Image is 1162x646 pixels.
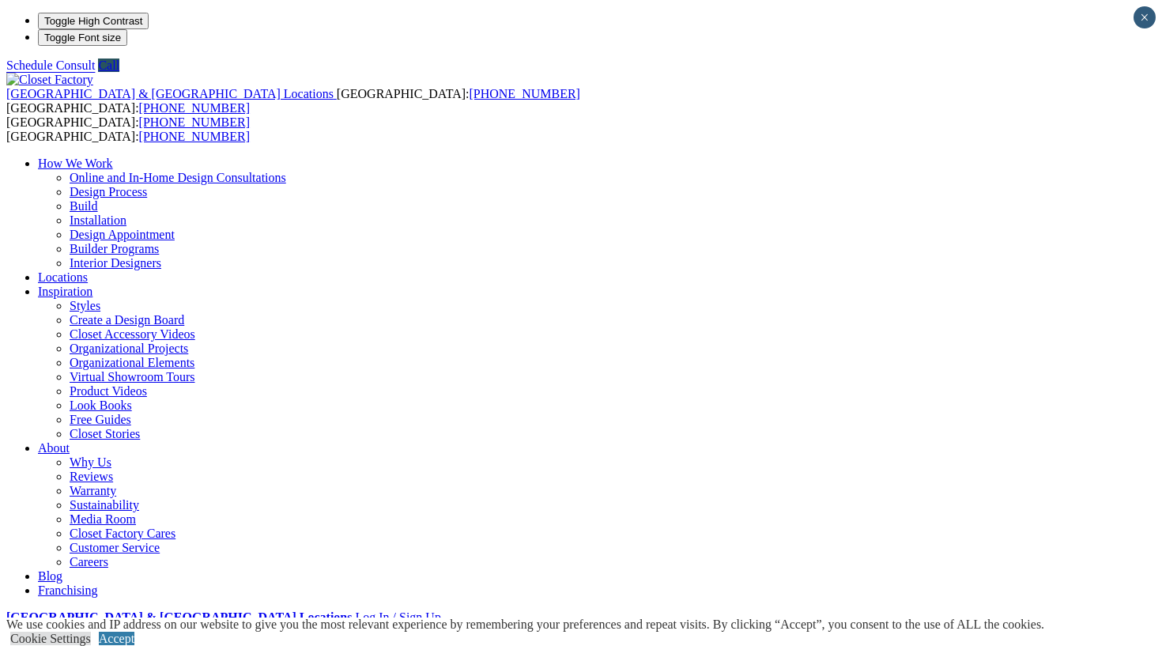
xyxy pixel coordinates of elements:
[70,384,147,398] a: Product Videos
[70,541,160,554] a: Customer Service
[70,299,100,312] a: Styles
[6,618,1044,632] div: We use cookies and IP address on our website to give you the most relevant experience by remember...
[6,610,352,624] a: [GEOGRAPHIC_DATA] & [GEOGRAPHIC_DATA] Locations
[6,87,337,100] a: [GEOGRAPHIC_DATA] & [GEOGRAPHIC_DATA] Locations
[355,610,440,624] a: Log In / Sign Up
[70,484,116,497] a: Warranty
[99,632,134,645] a: Accept
[6,73,93,87] img: Closet Factory
[70,555,108,569] a: Careers
[44,15,142,27] span: Toggle High Contrast
[70,399,132,412] a: Look Books
[38,157,113,170] a: How We Work
[6,87,334,100] span: [GEOGRAPHIC_DATA] & [GEOGRAPHIC_DATA] Locations
[98,59,119,72] a: Call
[70,313,184,327] a: Create a Design Board
[38,569,62,583] a: Blog
[70,427,140,440] a: Closet Stories
[70,455,111,469] a: Why Us
[70,370,195,383] a: Virtual Showroom Tours
[70,470,113,483] a: Reviews
[38,285,92,298] a: Inspiration
[139,101,250,115] a: [PHONE_NUMBER]
[6,59,95,72] a: Schedule Consult
[10,632,91,645] a: Cookie Settings
[38,13,149,29] button: Toggle High Contrast
[70,242,159,255] a: Builder Programs
[38,584,98,597] a: Franchising
[70,185,147,198] a: Design Process
[44,32,121,43] span: Toggle Font size
[70,171,286,184] a: Online and In-Home Design Consultations
[70,327,195,341] a: Closet Accessory Videos
[70,342,188,355] a: Organizational Projects
[1134,6,1156,28] button: Close
[70,256,161,270] a: Interior Designers
[38,29,127,46] button: Toggle Font size
[469,87,579,100] a: [PHONE_NUMBER]
[70,228,175,241] a: Design Appointment
[70,213,126,227] a: Installation
[38,441,70,455] a: About
[70,199,98,213] a: Build
[70,498,139,512] a: Sustainability
[70,413,131,426] a: Free Guides
[70,527,175,540] a: Closet Factory Cares
[6,115,250,143] span: [GEOGRAPHIC_DATA]: [GEOGRAPHIC_DATA]:
[70,356,194,369] a: Organizational Elements
[6,87,580,115] span: [GEOGRAPHIC_DATA]: [GEOGRAPHIC_DATA]:
[139,115,250,129] a: [PHONE_NUMBER]
[70,512,136,526] a: Media Room
[38,270,88,284] a: Locations
[139,130,250,143] a: [PHONE_NUMBER]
